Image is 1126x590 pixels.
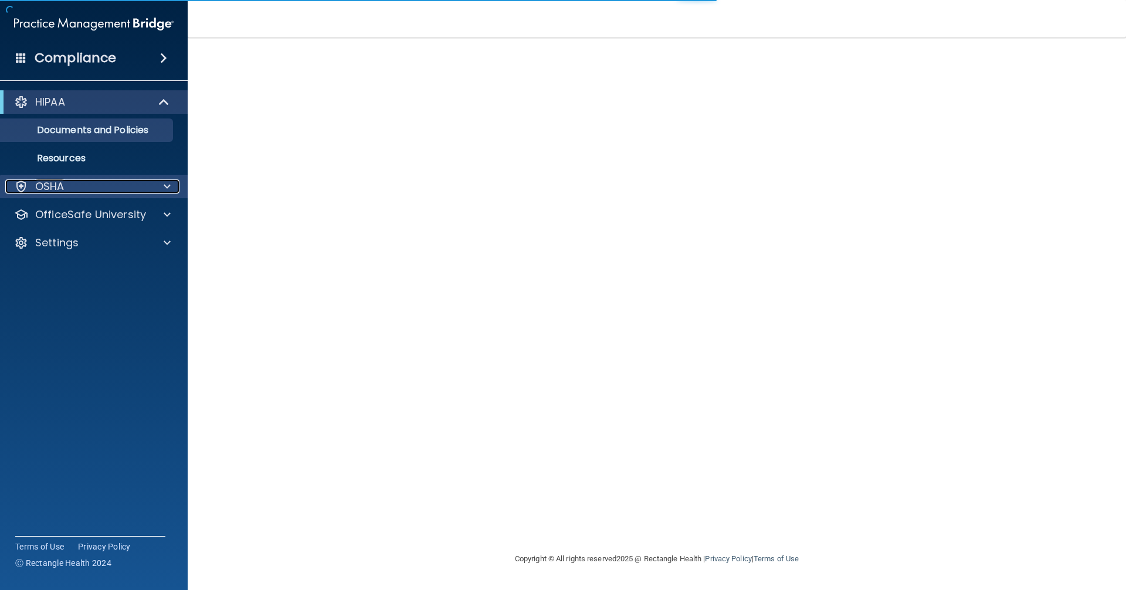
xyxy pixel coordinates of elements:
[443,540,871,578] div: Copyright © All rights reserved 2025 @ Rectangle Health | |
[8,124,168,136] p: Documents and Policies
[35,208,146,222] p: OfficeSafe University
[705,554,751,563] a: Privacy Policy
[35,50,116,66] h4: Compliance
[35,236,79,250] p: Settings
[14,208,171,222] a: OfficeSafe University
[15,557,111,569] span: Ⓒ Rectangle Health 2024
[14,236,171,250] a: Settings
[8,152,168,164] p: Resources
[35,95,65,109] p: HIPAA
[35,179,65,194] p: OSHA
[14,12,174,36] img: PMB logo
[78,541,131,552] a: Privacy Policy
[14,179,171,194] a: OSHA
[754,554,799,563] a: Terms of Use
[14,95,170,109] a: HIPAA
[15,541,64,552] a: Terms of Use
